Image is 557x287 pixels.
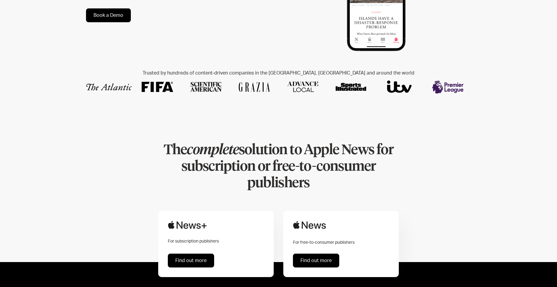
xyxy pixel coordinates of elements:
h1: The solution to Apple News for subscription or free-to-consumer publishers [149,142,408,192]
span: For free-to-consumer publishers [293,240,355,245]
h2: Trusted by hundreds of content-driven companies in the [GEOGRAPHIC_DATA], [GEOGRAPHIC_DATA] and a... [86,70,471,76]
a: Find out more [168,254,214,267]
a: Find out more [293,254,339,267]
a: Book a Demo [86,8,131,22]
em: complete [187,143,238,157]
span: For subscription publishers [168,239,219,243]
